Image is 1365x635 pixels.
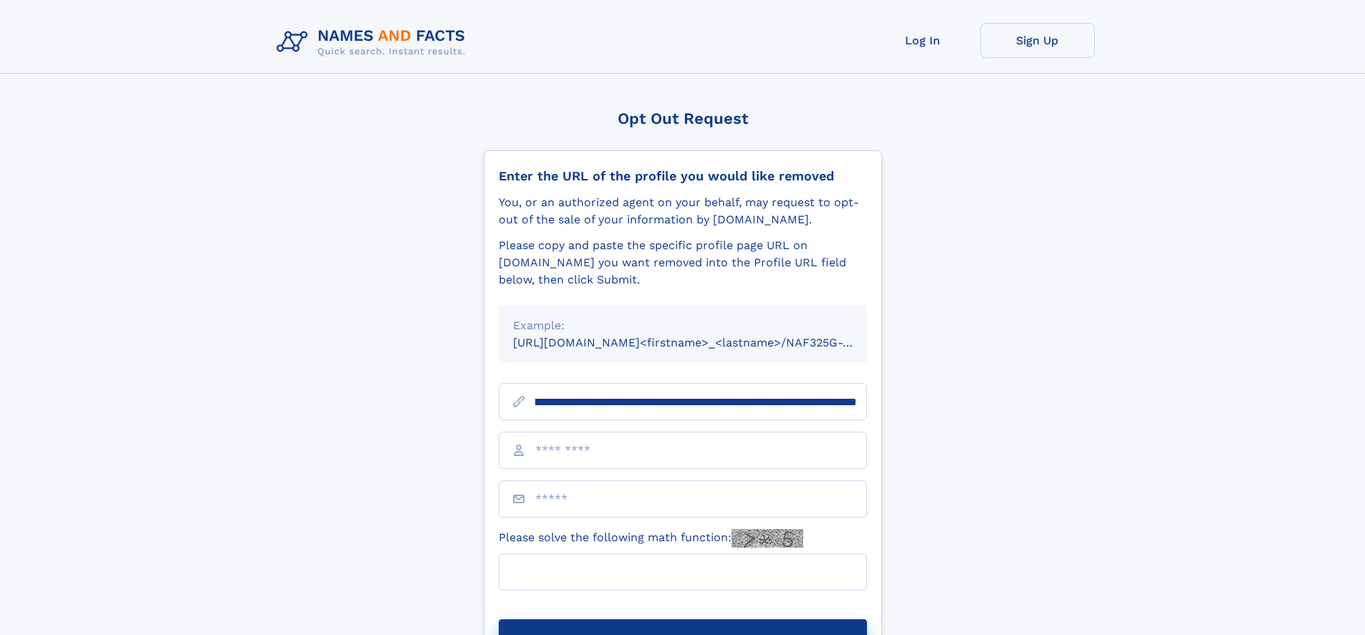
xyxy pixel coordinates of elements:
[499,237,867,289] div: Please copy and paste the specific profile page URL on [DOMAIN_NAME] you want removed into the Pr...
[866,23,980,58] a: Log In
[499,529,803,548] label: Please solve the following math function:
[271,23,477,62] img: Logo Names and Facts
[499,168,867,184] div: Enter the URL of the profile you would like removed
[513,336,894,349] small: [URL][DOMAIN_NAME]<firstname>_<lastname>/NAF325G-xxxxxxxx
[499,194,867,228] div: You, or an authorized agent on your behalf, may request to opt-out of the sale of your informatio...
[484,110,882,127] div: Opt Out Request
[980,23,1095,58] a: Sign Up
[513,317,853,334] div: Example:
